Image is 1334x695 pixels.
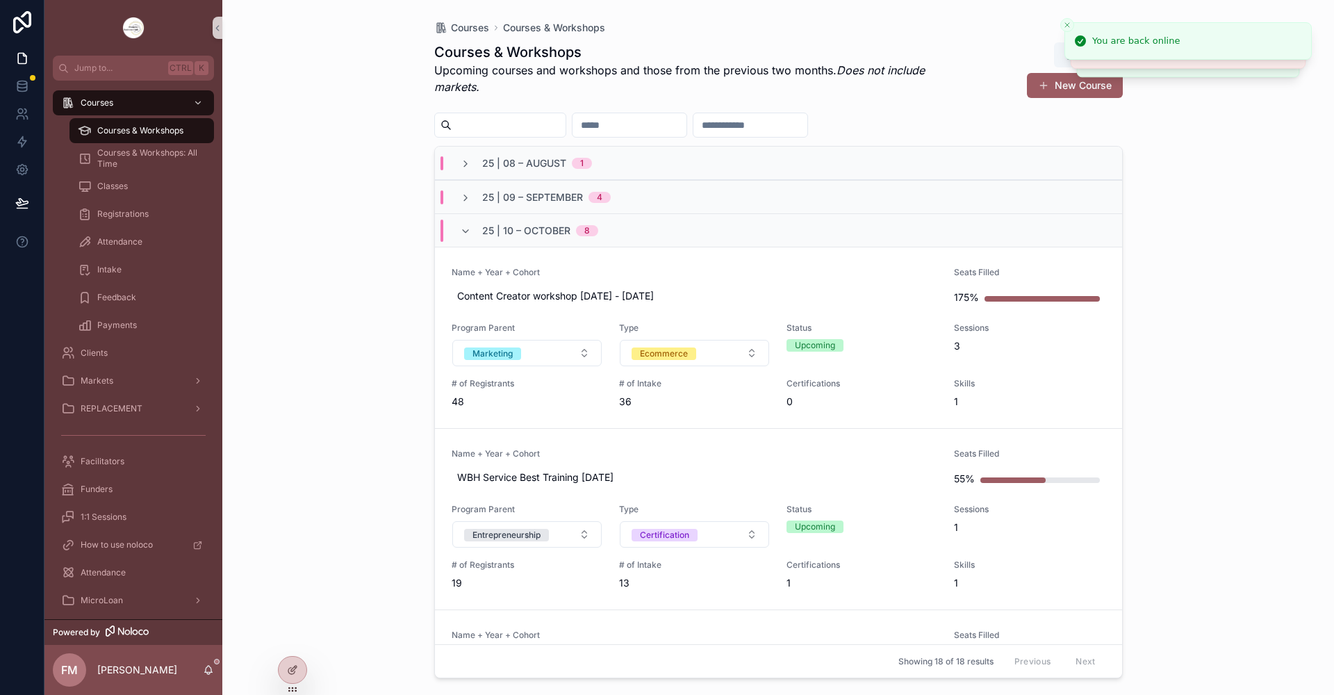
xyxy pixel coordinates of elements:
span: Program Parent [452,504,602,515]
a: Powered by [44,619,222,645]
span: # of Registrants [452,378,602,389]
button: Select Button [620,340,769,366]
span: # of Registrants [452,559,602,571]
span: Name + Year + Cohort [452,630,938,641]
span: MicroLoan [81,595,123,606]
a: Attendance [53,560,214,585]
a: Classes [69,174,214,199]
span: Sessions [954,322,1105,334]
button: Jump to...CtrlK [53,56,214,81]
a: Facilitators [53,449,214,474]
span: Skills [954,378,1105,389]
a: MicroLoan [53,588,214,613]
a: Name + Year + CohortContent Creator workshop [DATE] - [DATE]Seats Filled175%Program ParentSelect ... [435,247,1122,428]
a: 1:1 Sessions [53,505,214,530]
div: Ecommerce [640,347,688,360]
span: 1 [954,576,1105,590]
span: Type [619,322,770,334]
a: How to use noloco [53,532,214,557]
button: Close toast [1060,18,1074,32]
a: Courses & Workshops [503,21,605,35]
button: Select Button [452,340,602,366]
a: Feedback [69,285,214,310]
span: Status [787,322,937,334]
span: Program Parent [452,322,602,334]
h1: Courses & Workshops [434,42,949,62]
a: REPLACEMENT [53,396,214,421]
div: Marketing [472,347,513,360]
div: Entrepreneurship [472,529,541,541]
span: Name + Year + Cohort [452,267,938,278]
div: Upcoming [795,339,835,352]
span: Attendance [97,236,142,247]
a: Courses & Workshops [69,118,214,143]
span: 19 [452,576,602,590]
span: 3 [954,339,1105,353]
div: 4 [597,192,602,203]
span: 13 [619,576,770,590]
span: Content Creator workshop [DATE] - [DATE] [457,289,932,303]
a: Name + Year + CohortWBH Service Best Training [DATE]Seats Filled55%Program ParentSelect ButtonTyp... [435,428,1122,610]
span: Registrations [97,208,149,220]
span: Name + Year + Cohort [452,448,938,459]
img: App logo [122,17,145,39]
a: Markets [53,368,214,393]
span: Skills [954,559,1105,571]
span: How to use noloco [81,539,153,550]
span: # of Intake [619,378,770,389]
a: Courses & Workshops: All Time [69,146,214,171]
span: Courses & Workshops: All Time [97,147,200,170]
span: 48 [452,395,602,409]
p: [PERSON_NAME] [97,663,177,677]
span: 1:1 Sessions [81,512,126,523]
span: 1 [954,521,1105,534]
span: Showing 18 of 18 results [898,656,994,667]
span: Payments [97,320,137,331]
span: K [196,63,207,74]
span: Seats Filled [954,448,1105,459]
span: Jump to... [74,63,163,74]
span: Funders [81,484,113,495]
span: Powered by [53,627,100,638]
button: Select Button [452,521,602,548]
span: Classes [97,181,128,192]
span: Feedback [97,292,136,303]
div: 175% [954,284,979,311]
span: Certifications [787,378,937,389]
span: 1 [954,395,1105,409]
div: You are back online [1092,34,1180,48]
span: Clients [81,347,108,359]
div: Upcoming [795,521,835,533]
div: 55% [954,465,975,493]
span: FM [61,662,78,678]
span: Certifications [787,559,937,571]
span: Ctrl [168,61,193,75]
span: Sessions [954,504,1105,515]
span: Courses [451,21,489,35]
span: 25 | 10 – October [482,224,570,238]
div: 8 [584,225,590,236]
div: scrollable content [44,81,222,619]
div: Certification [640,529,689,541]
span: Attendance [81,567,126,578]
a: Intake [69,257,214,282]
span: 1 [787,576,937,590]
span: Courses [81,97,113,108]
span: REPLACEMENT [81,403,142,414]
p: Upcoming courses and workshops and those from the previous two months. [434,62,949,95]
span: Status [787,504,937,515]
a: Courses [434,21,489,35]
span: 0 [787,395,937,409]
span: Type [619,504,770,515]
a: Registrations [69,202,214,227]
span: Courses & Workshops [97,125,183,136]
a: Funders [53,477,214,502]
span: WBH Service Best Training [DATE] [457,471,932,484]
a: Attendance [69,229,214,254]
a: Clients [53,341,214,366]
em: Does not include markets. [434,63,925,94]
div: 1 [580,158,584,169]
button: New Course [1027,73,1123,98]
